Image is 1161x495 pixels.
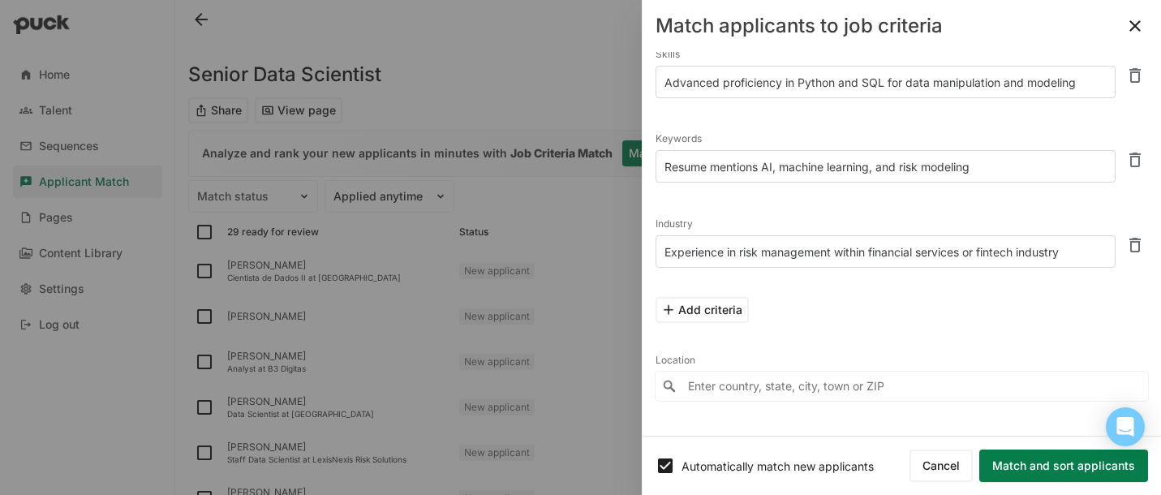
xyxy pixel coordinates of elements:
div: Location [656,349,1148,372]
div: Open Intercom Messenger [1106,407,1145,446]
button: Add criteria [656,297,749,323]
button: Match and sort applicants [979,450,1148,482]
div: Industry [656,213,1116,235]
div: Skills [656,43,1116,66]
textarea: Advanced proficiency in Python and SQL for data manipulation and modeling [656,66,1116,98]
textarea: Resume mentions AI, machine learning, and risk modeling [656,150,1116,183]
input: Enter country, state, city, town or ZIP [656,372,1148,401]
div: Match applicants to job criteria [656,16,943,36]
textarea: Experience in risk management within financial services or fintech industry [656,235,1116,268]
div: Automatically match new applicants [682,459,909,473]
div: Keywords [656,127,1116,150]
button: Cancel [909,450,973,482]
